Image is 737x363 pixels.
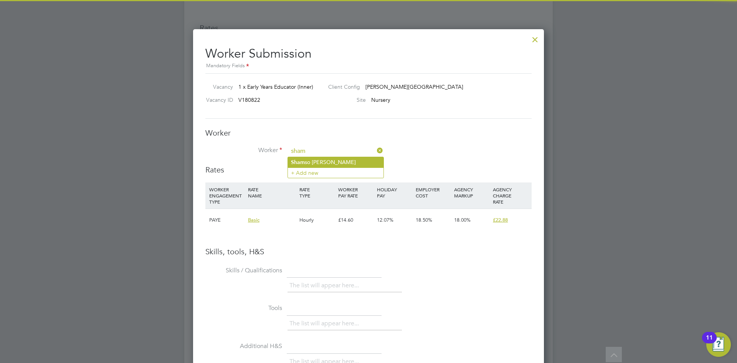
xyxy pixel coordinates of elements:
h3: Worker [205,128,532,138]
span: Nursery [371,96,390,103]
input: Search for... [288,146,383,157]
li: + Add new [288,167,383,178]
h3: Skills, tools, H&S [205,247,532,257]
div: Hourly [297,209,336,231]
div: AGENCY MARKUP [452,182,491,202]
div: WORKER PAY RATE [336,182,375,202]
li: The list will appear here... [289,280,362,291]
span: £22.88 [493,217,508,223]
h2: Worker Submission [205,40,532,70]
span: 1 x Early Years Educator (Inner) [238,83,313,90]
label: Vacancy [202,83,233,90]
div: AGENCY CHARGE RATE [491,182,530,209]
span: 18.50% [416,217,432,223]
b: Sham [291,159,305,166]
div: £14.60 [336,209,375,231]
label: Site [322,96,366,103]
div: EMPLOYER COST [414,182,453,202]
span: [PERSON_NAME][GEOGRAPHIC_DATA] [365,83,463,90]
div: WORKER ENGAGEMENT TYPE [207,182,246,209]
div: 11 [706,338,713,348]
label: Additional H&S [205,342,282,350]
label: Skills / Qualifications [205,267,282,275]
label: Vacancy ID [202,96,233,103]
div: RATE TYPE [297,182,336,202]
div: Mandatory Fields [205,62,532,70]
span: 18.00% [454,217,471,223]
div: RATE NAME [246,182,297,202]
button: Open Resource Center, 11 new notifications [706,332,731,357]
li: so [PERSON_NAME] [288,157,383,167]
div: PAYE [207,209,246,231]
li: The list will appear here... [289,318,362,329]
span: 12.07% [377,217,393,223]
span: Basic [248,217,259,223]
label: Worker [205,146,282,154]
div: HOLIDAY PAY [375,182,414,202]
label: Client Config [322,83,360,90]
span: V180822 [238,96,260,103]
h3: Rates [205,165,532,175]
label: Tools [205,304,282,312]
